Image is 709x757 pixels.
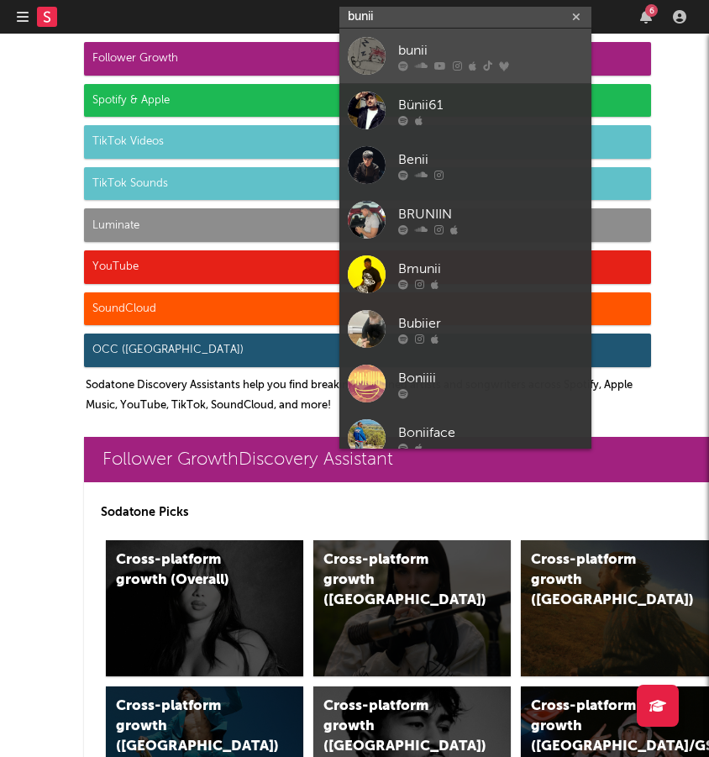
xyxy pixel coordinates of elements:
div: Cross-platform growth (Overall) [116,550,258,591]
button: 6 [640,10,652,24]
div: Bmunii [398,259,583,279]
a: Cross-platform growth (Overall) [106,540,303,676]
div: Follower Growth [84,42,651,76]
a: Bubiier [339,302,591,356]
div: Cross-platform growth ([GEOGRAPHIC_DATA]) [323,697,465,757]
div: BRUNIIN [398,204,583,224]
div: Boniiii [398,368,583,388]
div: TikTok Sounds [84,167,651,201]
div: Bünii61 [398,95,583,115]
div: Boniiface [398,423,583,443]
a: Boniiface [339,411,591,465]
input: Search for artists [339,7,591,28]
div: SoundCloud [84,292,651,326]
div: Cross-platform growth ([GEOGRAPHIC_DATA]) [531,550,673,611]
div: Cross-platform growth ([GEOGRAPHIC_DATA]/GSA) [531,697,673,757]
div: OCC ([GEOGRAPHIC_DATA]) [84,334,651,367]
a: Cross-platform growth ([GEOGRAPHIC_DATA]) [313,540,511,676]
a: Benii [339,138,591,192]
a: BRUNIIN [339,192,591,247]
div: Benii [398,150,583,170]
div: Cross-platform growth ([GEOGRAPHIC_DATA]) [323,550,465,611]
div: Bubiier [398,313,583,334]
a: Bünii61 [339,83,591,138]
div: 6 [645,4,658,17]
a: Bmunii [339,247,591,302]
div: YouTube [84,250,651,284]
a: Boniiii [339,356,591,411]
div: TikTok Videos [84,125,651,159]
div: Cross-platform growth ([GEOGRAPHIC_DATA]) [116,697,258,757]
div: Luminate [84,208,651,242]
p: Sodatone Discovery Assistants help you find breaking, unsigned artists and songwriters across Spo... [86,376,651,416]
div: Spotify & Apple [84,84,651,118]
div: bunii [398,40,583,60]
a: bunii [339,29,591,83]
